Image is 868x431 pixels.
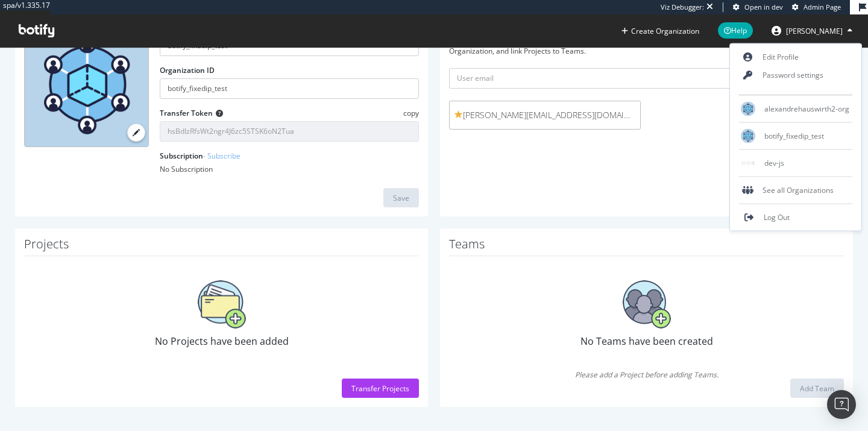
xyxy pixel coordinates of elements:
label: Transfer Token [160,108,213,118]
a: Password settings [730,66,861,84]
span: alexandrehauswirth2-org [764,104,849,114]
span: alexandre hauswirth [786,26,843,36]
a: Transfer Projects [342,383,419,394]
span: No Teams have been created [580,335,713,348]
span: [PERSON_NAME][EMAIL_ADDRESS][DOMAIN_NAME] [454,109,635,121]
div: Transfer Projects [351,383,409,394]
div: Viz Debugger: [661,2,704,12]
span: dev-js [764,158,784,168]
a: - Subscribe [203,151,241,161]
div: No Subscription [160,164,419,174]
h1: Projects [24,238,419,256]
div: See all Organizations [730,181,861,200]
input: User email [449,68,844,89]
button: Transfer Projects [342,379,419,398]
img: No Teams have been created [623,280,671,329]
a: Edit Profile [730,48,861,66]
a: Log Out [730,209,861,227]
div: Save [393,193,409,203]
a: Open in dev [733,2,783,12]
a: Add Team [790,383,844,394]
h1: Teams [449,238,844,256]
img: alexandrehauswirth2-org [741,102,755,116]
button: Save [383,188,419,207]
img: dev-js [741,162,755,165]
span: Admin Page [804,2,841,11]
img: botify_fixedip_test [741,129,755,143]
span: Open in dev [744,2,783,11]
div: Open Intercom Messenger [827,390,856,419]
a: Admin Page [792,2,841,12]
button: [PERSON_NAME] [762,21,862,40]
span: Log Out [764,212,790,222]
button: Create Organization [621,25,700,37]
label: Subscription [160,151,241,161]
input: Organization ID [160,78,419,99]
span: No Projects have been added [155,335,289,348]
span: Please add a Project before adding Teams. [449,370,844,380]
span: Help [718,22,753,39]
img: No Projects have been added [198,280,246,329]
span: copy [403,108,419,118]
div: Add Team [800,383,834,394]
button: Add Team [790,379,844,398]
span: botify_fixedip_test [764,131,824,141]
label: Organization ID [160,65,215,75]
